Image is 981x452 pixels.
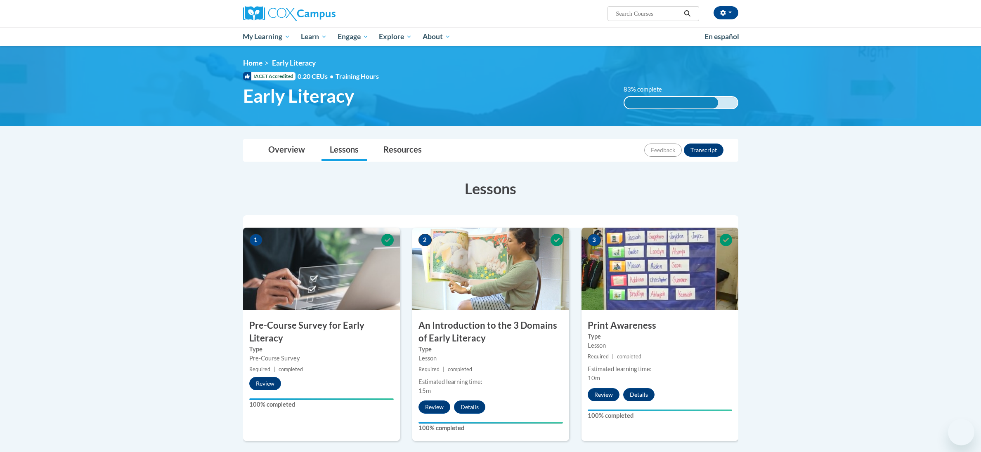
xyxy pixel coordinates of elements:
button: Account Settings [714,6,738,19]
div: Your progress [418,422,563,424]
label: 83% complete [624,85,671,94]
span: completed [448,366,472,372]
a: Learn [295,27,332,46]
span: • [330,72,333,80]
span: 2 [418,234,432,246]
label: Type [249,345,394,354]
a: Engage [332,27,374,46]
label: 100% completed [588,411,732,420]
iframe: Button to launch messaging window, conversation in progress [948,419,974,445]
span: Explore [379,32,412,42]
span: | [612,353,614,360]
div: Estimated learning time: [588,365,732,374]
span: Required [249,366,270,372]
div: Your progress [588,410,732,411]
label: Type [588,332,732,341]
h3: An Introduction to the 3 Domains of Early Literacy [412,319,569,345]
span: Required [588,353,609,360]
span: Early Literacy [272,59,316,67]
label: Type [418,345,563,354]
span: 3 [588,234,601,246]
a: Overview [260,139,313,161]
img: Course Image [412,228,569,310]
h3: Print Awareness [582,319,738,332]
a: My Learning [238,27,296,46]
div: Lesson [588,341,732,350]
button: Review [249,377,281,390]
a: Resources [375,139,430,161]
label: 100% completed [249,400,394,409]
img: Course Image [243,228,400,310]
span: Early Literacy [243,85,354,107]
h3: Pre-Course Survey for Early Literacy [243,319,400,345]
span: Engage [338,32,369,42]
a: Home [243,59,262,67]
span: 10m [588,374,600,381]
span: Training Hours [336,72,379,80]
div: Your progress [249,398,394,400]
img: Course Image [582,228,738,310]
span: My Learning [243,32,290,42]
input: Search Courses [615,9,681,19]
label: 100% completed [418,424,563,433]
span: completed [617,353,641,360]
button: Details [454,400,485,414]
div: Main menu [231,27,751,46]
span: | [443,366,444,372]
span: IACET Accredited [243,72,295,80]
a: Explore [373,27,417,46]
div: 83% complete [624,97,718,108]
span: Learn [301,32,327,42]
button: Review [588,388,619,401]
button: Transcript [684,144,723,157]
span: En español [704,32,739,41]
button: Feedback [644,144,682,157]
h3: Lessons [243,178,738,199]
a: En español [699,28,745,45]
img: Cox Campus [243,6,336,21]
span: Required [418,366,440,372]
div: Lesson [418,354,563,363]
span: completed [279,366,303,372]
span: About [423,32,451,42]
a: Cox Campus [243,6,400,21]
span: 15m [418,387,431,394]
span: | [274,366,275,372]
a: About [417,27,456,46]
button: Search [681,9,693,19]
button: Review [418,400,450,414]
button: Details [623,388,655,401]
span: 0.20 CEUs [298,72,336,81]
div: Estimated learning time: [418,377,563,386]
span: 1 [249,234,262,246]
div: Pre-Course Survey [249,354,394,363]
a: Lessons [321,139,367,161]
